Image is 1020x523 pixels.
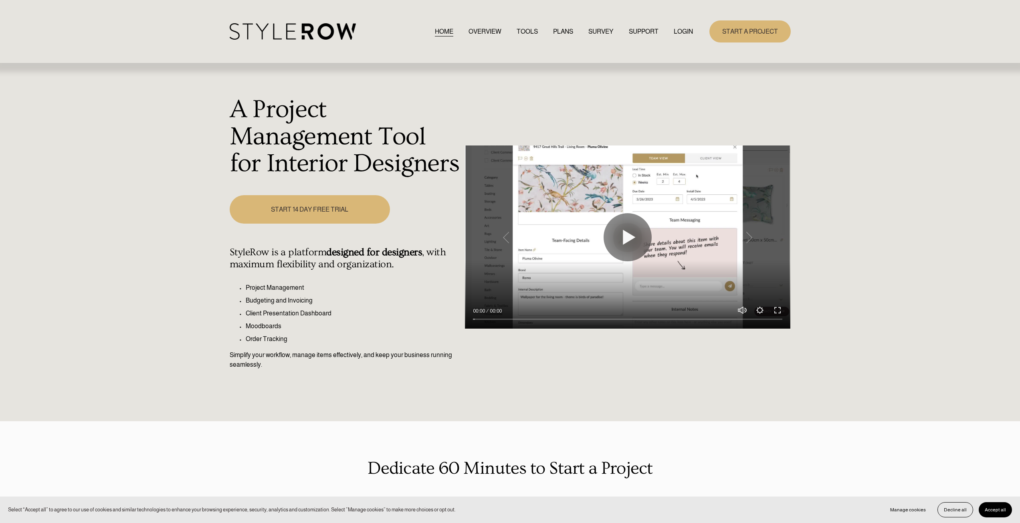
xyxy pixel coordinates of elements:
a: SURVEY [588,26,613,37]
button: Accept all [979,502,1012,517]
strong: designed for designers [326,246,422,258]
span: Accept all [985,507,1006,513]
span: SUPPORT [629,27,658,36]
p: Moodboards [246,321,461,331]
button: Manage cookies [884,502,932,517]
div: Current time [473,307,487,315]
input: Seek [473,316,782,322]
a: TOOLS [517,26,538,37]
p: Dedicate 60 Minutes to Start a Project [230,455,791,482]
p: Project Management [246,283,461,293]
a: PLANS [553,26,573,37]
img: StyleRow [230,23,356,40]
a: START 14 DAY FREE TRIAL [230,195,390,224]
button: Decline all [937,502,973,517]
p: Budgeting and Invoicing [246,296,461,305]
p: Select “Accept all” to agree to our use of cookies and similar technologies to enhance your brows... [8,506,456,513]
a: OVERVIEW [469,26,501,37]
span: Manage cookies [890,507,926,513]
p: Client Presentation Dashboard [246,309,461,318]
a: HOME [435,26,453,37]
div: Duration [487,307,504,315]
button: Play [604,213,652,261]
p: Simplify your workflow, manage items effectively, and keep your business running seamlessly. [230,350,461,370]
a: LOGIN [674,26,693,37]
span: Decline all [944,507,967,513]
h1: A Project Management Tool for Interior Designers [230,96,461,178]
p: Order Tracking [246,334,461,344]
h4: StyleRow is a platform , with maximum flexibility and organization. [230,246,461,271]
a: START A PROJECT [709,20,791,42]
a: folder dropdown [629,26,658,37]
